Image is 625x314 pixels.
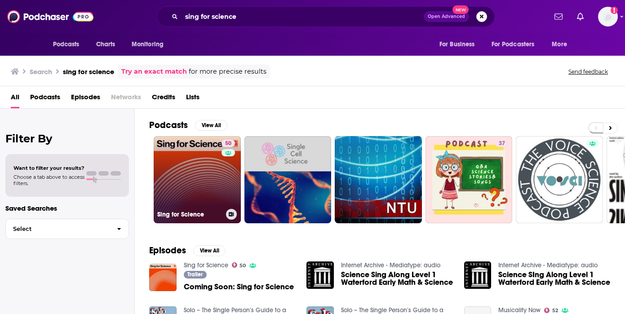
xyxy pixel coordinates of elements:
[53,38,80,51] span: Podcasts
[13,174,84,186] span: Choose a tab above to access filters.
[486,36,548,53] button: open menu
[499,139,505,148] span: 37
[464,261,492,289] img: Science SIng Along Level 1 Waterford Early Math & Science
[63,67,114,76] h3: sing for science
[152,90,175,108] a: Credits
[111,90,141,108] span: Networks
[424,11,469,22] button: Open AdvancedNew
[566,68,611,75] button: Send feedback
[5,219,129,239] button: Select
[96,38,115,51] span: Charts
[433,36,486,53] button: open menu
[306,261,334,289] img: Science Sing Along Level 1 Waterford Early Math & Science
[125,36,175,53] button: open menu
[239,264,246,268] span: 50
[495,140,509,147] a: 37
[149,264,177,291] img: Coming Soon: Sing for Science
[598,7,618,27] button: Show profile menu
[341,261,440,269] a: Internet Archive - Mediatype: audio
[13,165,84,171] span: Want to filter your results?
[154,136,241,223] a: 50Sing for Science
[90,36,121,53] a: Charts
[182,9,424,24] input: Search podcasts, credits, & more...
[573,9,587,24] a: Show notifications dropdown
[187,272,203,277] span: Trailer
[30,90,60,108] a: Podcasts
[492,38,535,51] span: For Podcasters
[545,36,578,53] button: open menu
[598,7,618,27] span: Logged in as autumncomm
[71,90,100,108] a: Episodes
[552,38,567,51] span: More
[6,226,110,232] span: Select
[498,271,611,286] a: Science SIng Along Level 1 Waterford Early Math & Science
[552,309,558,313] span: 52
[186,90,199,108] a: Lists
[598,7,618,27] img: User Profile
[232,262,246,268] a: 50
[193,245,226,256] button: View All
[157,6,495,27] div: Search podcasts, credits, & more...
[222,140,235,147] a: 50
[544,308,558,313] a: 52
[149,119,227,131] a: PodcastsView All
[611,7,618,14] svg: Add a profile image
[426,136,513,223] a: 37
[149,245,226,256] a: EpisodesView All
[498,306,541,314] a: Musicality Now
[428,14,465,19] span: Open Advanced
[149,245,186,256] h2: Episodes
[149,119,188,131] h2: Podcasts
[498,261,598,269] a: Internet Archive - Mediatype: audio
[121,66,187,77] a: Try an exact match
[189,66,266,77] span: for more precise results
[184,261,228,269] a: Sing for Science
[195,120,227,131] button: View All
[7,8,93,25] img: Podchaser - Follow, Share and Rate Podcasts
[47,36,91,53] button: open menu
[341,271,453,286] a: Science Sing Along Level 1 Waterford Early Math & Science
[5,204,129,212] p: Saved Searches
[551,9,566,24] a: Show notifications dropdown
[225,139,231,148] span: 50
[132,38,164,51] span: Monitoring
[5,132,129,145] h2: Filter By
[439,38,475,51] span: For Business
[11,90,19,108] a: All
[184,283,294,291] a: Coming Soon: Sing for Science
[157,211,222,218] h3: Sing for Science
[30,67,52,76] h3: Search
[452,5,469,14] span: New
